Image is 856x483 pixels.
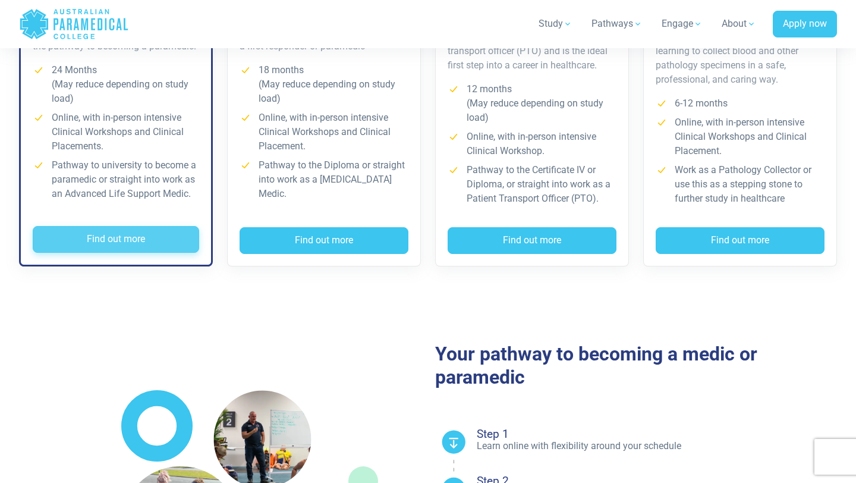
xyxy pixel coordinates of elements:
[33,111,199,153] li: Online, with in-person intensive Clinical Workshops and Clinical Placements.
[33,226,199,253] button: Find out more
[240,111,408,153] li: Online, with in-person intensive Clinical Workshops and Clinical Placement.
[654,7,710,40] a: Engage
[477,428,837,440] h4: Step 1
[477,440,837,453] p: Learn online with flexibility around your schedule
[448,130,616,158] li: Online, with in-person intensive Clinical Workshop.
[448,82,616,125] li: 12 months (May reduce depending on study load)
[33,63,199,106] li: 24 Months (May reduce depending on study load)
[584,7,650,40] a: Pathways
[240,63,408,106] li: 18 months (May reduce depending on study load)
[19,5,129,43] a: Australian Paramedical College
[531,7,580,40] a: Study
[240,227,408,255] button: Find out more
[435,343,837,388] h2: Your pathway to becoming a medic or paramedic
[240,158,408,201] li: Pathway to the Diploma or straight into work as a [MEDICAL_DATA] Medic.
[448,30,616,73] p: Qualifies you to become a patient transport officer (PTO) and is the ideal first step into a care...
[656,115,824,158] li: Online, with in-person intensive Clinical Workshops and Clinical Placement.
[448,227,616,255] button: Find out more
[773,11,837,38] a: Apply now
[656,227,824,255] button: Find out more
[656,96,824,111] li: 6-12 months
[33,158,199,201] li: Pathway to university to become a paramedic or straight into work as an Advanced Life Support Medic.
[656,30,824,87] p: Start your career in healthcare by learning to collect blood and other pathology specimens in a s...
[448,163,616,206] li: Pathway to the Certificate IV or Diploma, or straight into work as a Patient Transport Officer (P...
[715,7,763,40] a: About
[656,163,824,206] li: Work as a Pathology Collector or use this as a stepping stone to further study in healthcare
